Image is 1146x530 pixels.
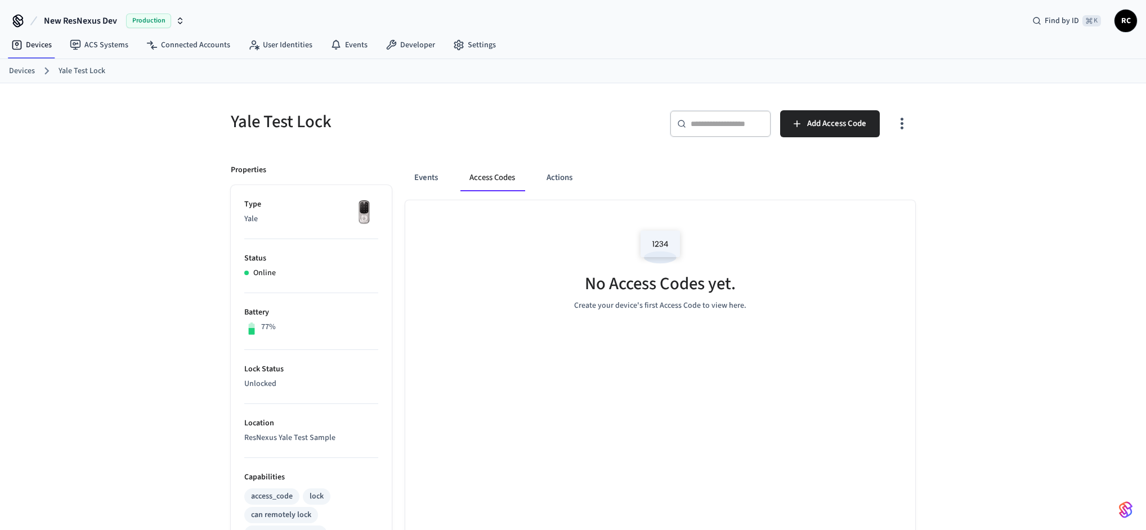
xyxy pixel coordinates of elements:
p: Type [244,199,378,210]
div: access_code [251,491,293,502]
p: Create your device's first Access Code to view here. [574,300,746,312]
p: Unlocked [244,378,378,390]
a: User Identities [239,35,321,55]
p: Properties [231,164,266,176]
p: Yale [244,213,378,225]
img: Access Codes Empty State [635,223,686,271]
p: 77% [261,321,276,333]
span: Production [126,14,171,28]
button: Access Codes [460,164,524,191]
div: Find by ID⌘ K [1023,11,1110,31]
p: Online [253,267,276,279]
p: Capabilities [244,471,378,483]
span: RC [1116,11,1136,31]
p: ResNexus Yale Test Sample [244,432,378,444]
p: Location [244,417,378,429]
button: RC [1114,10,1137,32]
a: Yale Test Lock [59,65,105,77]
a: Events [321,35,377,55]
span: ⌘ K [1082,15,1101,26]
span: New ResNexus Dev [44,14,117,28]
a: Developer [377,35,444,55]
span: Add Access Code [807,116,866,131]
span: Find by ID [1045,15,1079,26]
div: can remotely lock [251,509,311,521]
p: Status [244,253,378,264]
h5: Yale Test Lock [231,110,566,133]
img: SeamLogoGradient.69752ec5.svg [1119,501,1132,519]
button: Actions [538,164,581,191]
p: Lock Status [244,363,378,375]
button: Add Access Code [780,110,880,137]
div: ant example [405,164,915,191]
button: Events [405,164,447,191]
img: Yale Assure Touchscreen Wifi Smart Lock, Satin Nickel, Front [350,199,378,227]
a: ACS Systems [61,35,137,55]
a: Connected Accounts [137,35,239,55]
a: Devices [9,65,35,77]
a: Settings [444,35,505,55]
h5: No Access Codes yet. [585,272,736,295]
a: Devices [2,35,61,55]
div: lock [310,491,324,502]
p: Battery [244,307,378,318]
